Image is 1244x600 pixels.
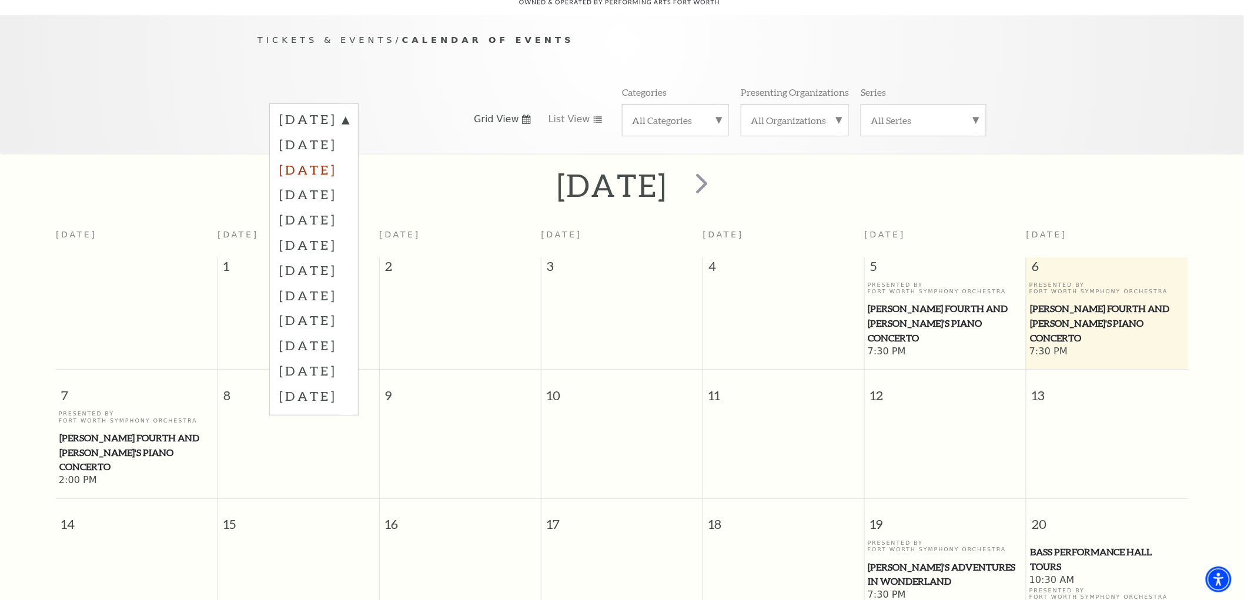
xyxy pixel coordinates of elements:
[1030,301,1185,345] span: [PERSON_NAME] Fourth and [PERSON_NAME]'s Piano Concerto
[258,35,396,45] span: Tickets & Events
[741,86,849,98] p: Presenting Organizations
[380,257,541,281] span: 2
[279,257,349,283] label: [DATE]
[56,223,218,257] th: [DATE]
[402,35,574,45] span: Calendar of Events
[703,230,744,239] span: [DATE]
[1026,257,1188,281] span: 6
[622,86,667,98] p: Categories
[868,539,1024,553] p: Presented By Fort Worth Symphony Orchestra
[868,301,1023,345] span: [PERSON_NAME] Fourth and [PERSON_NAME]'s Piano Concerto
[1030,545,1185,574] span: Bass Performance Hall Tours
[279,358,349,383] label: [DATE]
[56,499,218,539] span: 14
[279,157,349,182] label: [DATE]
[868,560,1023,589] span: [PERSON_NAME]'s Adventures in Wonderland
[871,114,977,126] label: All Series
[541,370,703,410] span: 10
[703,257,864,281] span: 4
[379,230,420,239] span: [DATE]
[279,307,349,333] label: [DATE]
[1029,346,1185,358] span: 7:30 PM
[218,370,379,410] span: 8
[59,431,215,474] a: Brahms Fourth and Grieg's Piano Concerto
[865,230,906,239] span: [DATE]
[1029,545,1185,574] a: Bass Performance Hall Tours
[474,113,519,126] span: Grid View
[868,281,1024,295] p: Presented By Fort Worth Symphony Orchestra
[279,283,349,308] label: [DATE]
[679,165,722,206] button: next
[279,333,349,358] label: [DATE]
[59,431,214,474] span: [PERSON_NAME] Fourth and [PERSON_NAME]'s Piano Concerto
[541,230,582,239] span: [DATE]
[751,114,839,126] label: All Organizations
[59,474,215,487] span: 2:00 PM
[380,499,541,539] span: 16
[1029,574,1185,587] span: 10:30 AM
[703,370,864,410] span: 11
[258,33,986,48] p: /
[861,86,886,98] p: Series
[59,410,215,424] p: Presented By Fort Worth Symphony Orchestra
[279,232,349,257] label: [DATE]
[541,499,703,539] span: 17
[868,301,1024,345] a: Brahms Fourth and Grieg's Piano Concerto
[380,370,541,410] span: 9
[865,499,1026,539] span: 19
[865,257,1026,281] span: 5
[279,182,349,207] label: [DATE]
[1026,230,1068,239] span: [DATE]
[56,370,218,410] span: 7
[218,257,379,281] span: 1
[703,499,864,539] span: 18
[279,207,349,232] label: [DATE]
[218,230,259,239] span: [DATE]
[557,166,668,204] h2: [DATE]
[549,113,590,126] span: List View
[279,383,349,408] label: [DATE]
[865,370,1026,410] span: 12
[632,114,719,126] label: All Categories
[1029,301,1185,345] a: Brahms Fourth and Grieg's Piano Concerto
[1026,370,1188,410] span: 13
[868,346,1024,358] span: 7:30 PM
[1206,567,1232,592] div: Accessibility Menu
[868,560,1024,589] a: Alice's Adventures in Wonderland
[1029,281,1185,295] p: Presented By Fort Worth Symphony Orchestra
[279,132,349,157] label: [DATE]
[218,499,379,539] span: 15
[279,110,349,132] label: [DATE]
[541,257,703,281] span: 3
[1026,499,1188,539] span: 20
